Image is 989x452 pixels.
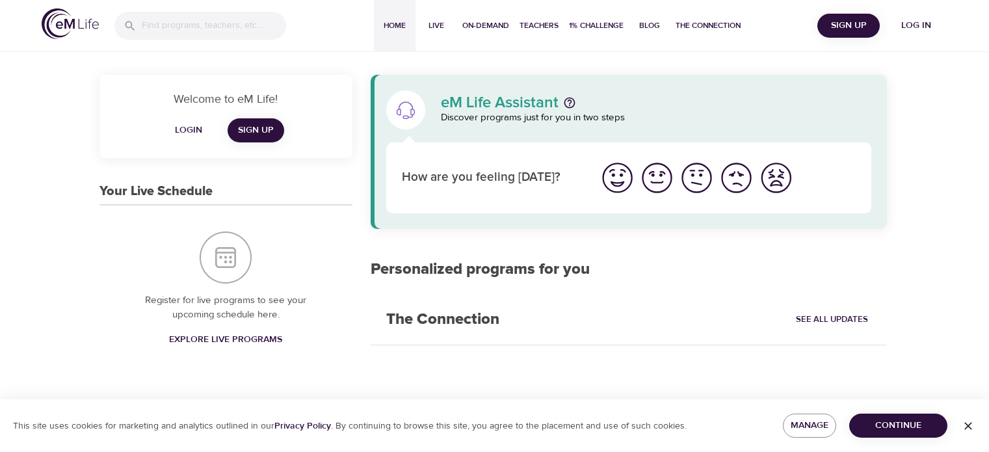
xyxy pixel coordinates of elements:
[228,118,284,142] a: Sign Up
[520,19,559,33] span: Teachers
[169,332,282,348] span: Explore Live Programs
[634,19,665,33] span: Blog
[677,158,717,198] button: I'm feeling ok
[756,158,796,198] button: I'm feeling worst
[793,418,826,434] span: Manage
[42,8,99,39] img: logo
[200,232,252,284] img: Your Live Schedule
[637,158,677,198] button: I'm feeling good
[441,111,872,126] p: Discover programs just for you in two steps
[125,293,326,323] p: Register for live programs to see your upcoming schedule here.
[274,420,331,432] a: Privacy Policy
[796,312,868,327] span: See All Updates
[173,122,204,139] span: Login
[598,158,637,198] button: I'm feeling great
[679,160,715,196] img: ok
[793,310,871,330] a: See All Updates
[719,160,754,196] img: bad
[783,414,837,438] button: Manage
[142,12,286,40] input: Find programs, teachers, etc...
[421,19,452,33] span: Live
[379,19,410,33] span: Home
[885,14,947,38] button: Log in
[371,295,515,345] h2: The Connection
[717,158,756,198] button: I'm feeling bad
[99,184,213,199] h3: Your Live Schedule
[849,414,947,438] button: Continue
[823,18,875,34] span: Sign Up
[164,328,287,352] a: Explore Live Programs
[462,19,509,33] span: On-Demand
[890,18,942,34] span: Log in
[168,118,209,142] button: Login
[115,90,337,108] p: Welcome to eM Life!
[676,19,741,33] span: The Connection
[371,260,888,279] h2: Personalized programs for you
[395,100,416,120] img: eM Life Assistant
[600,160,635,196] img: great
[238,122,274,139] span: Sign Up
[402,168,582,187] p: How are you feeling [DATE]?
[639,160,675,196] img: good
[441,95,559,111] p: eM Life Assistant
[758,160,794,196] img: worst
[569,19,624,33] span: 1% Challenge
[817,14,880,38] button: Sign Up
[860,418,937,434] span: Continue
